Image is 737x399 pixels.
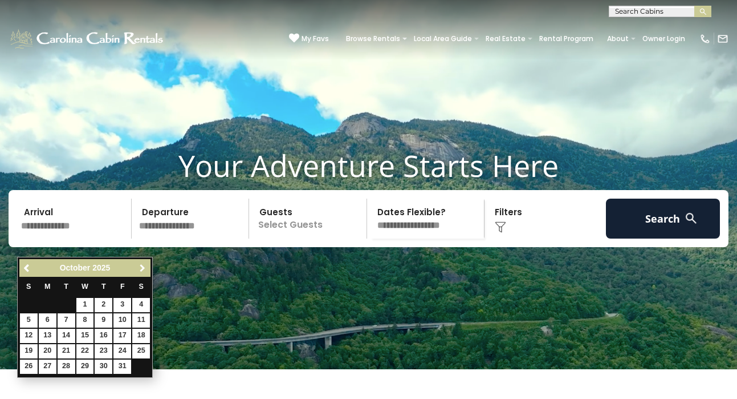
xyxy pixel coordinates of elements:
[340,31,406,47] a: Browse Rentals
[26,283,31,291] span: Sunday
[20,360,38,374] a: 26
[699,33,711,45] img: phone-regular-white.png
[253,199,367,239] p: Select Guests
[289,33,329,45] a: My Favs
[9,27,166,50] img: White-1-1-2.png
[113,298,131,312] a: 3
[60,263,91,272] span: October
[480,31,531,47] a: Real Estate
[9,148,728,183] h1: Your Adventure Starts Here
[637,31,691,47] a: Owner Login
[132,344,150,358] a: 25
[606,199,720,239] button: Search
[39,344,56,358] a: 20
[76,298,94,312] a: 1
[64,283,68,291] span: Tuesday
[601,31,634,47] a: About
[113,313,131,328] a: 10
[95,298,112,312] a: 2
[76,329,94,343] a: 15
[20,329,38,343] a: 12
[132,298,150,312] a: 4
[76,360,94,374] a: 29
[495,221,506,233] img: filter--v1.png
[58,344,75,358] a: 21
[95,344,112,358] a: 23
[44,283,51,291] span: Monday
[39,329,56,343] a: 13
[58,313,75,328] a: 7
[76,344,94,358] a: 22
[39,360,56,374] a: 27
[20,313,38,328] a: 5
[717,33,728,45] img: mail-regular-white.png
[113,329,131,343] a: 17
[21,261,35,275] a: Previous
[408,31,478,47] a: Local Area Guide
[92,263,110,272] span: 2025
[534,31,599,47] a: Rental Program
[120,283,125,291] span: Friday
[138,264,147,273] span: Next
[82,283,88,291] span: Wednesday
[58,360,75,374] a: 28
[135,261,149,275] a: Next
[684,211,698,225] img: search-regular-white.png
[302,34,329,44] span: My Favs
[95,313,112,328] a: 9
[58,329,75,343] a: 14
[95,360,112,374] a: 30
[20,344,38,358] a: 19
[101,283,106,291] span: Thursday
[132,329,150,343] a: 18
[113,344,131,358] a: 24
[76,313,94,328] a: 8
[23,264,32,273] span: Previous
[132,313,150,328] a: 11
[39,313,56,328] a: 6
[139,283,144,291] span: Saturday
[95,329,112,343] a: 16
[113,360,131,374] a: 31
